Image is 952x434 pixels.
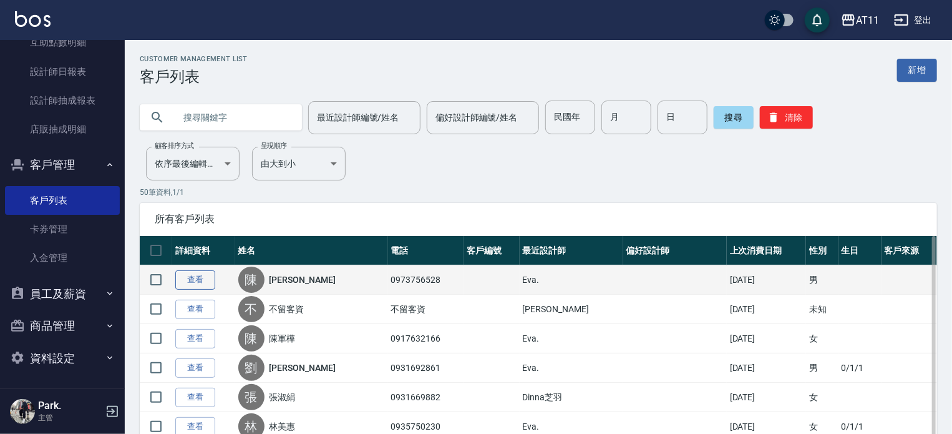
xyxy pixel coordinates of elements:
button: 資料設定 [5,342,120,375]
td: 0/1/1 [838,353,882,383]
td: [DATE] [727,353,806,383]
td: 男 [806,265,838,295]
button: 登出 [889,9,937,32]
th: 偏好設計師 [623,236,727,265]
td: 不留客資 [388,295,464,324]
label: 顧客排序方式 [155,141,194,150]
h5: Park. [38,400,102,412]
td: Eva. [520,353,623,383]
th: 客戶來源 [882,236,937,265]
h3: 客戶列表 [140,68,248,86]
a: 張淑絹 [270,391,296,403]
th: 詳細資料 [172,236,235,265]
td: 未知 [806,295,838,324]
div: 不 [238,296,265,322]
button: 搜尋 [714,106,754,129]
td: 0917632166 [388,324,464,353]
button: 商品管理 [5,310,120,342]
a: 設計師日報表 [5,57,120,86]
td: Eva. [520,265,623,295]
td: [DATE] [727,295,806,324]
p: 50 筆資料, 1 / 1 [140,187,937,198]
button: AT11 [836,7,884,33]
label: 呈現順序 [261,141,287,150]
div: 陳 [238,267,265,293]
div: 陳 [238,325,265,352]
td: 0973756528 [388,265,464,295]
td: [DATE] [727,324,806,353]
span: 所有客戶列表 [155,213,922,225]
div: AT11 [856,12,879,28]
td: 0931692861 [388,353,464,383]
td: 女 [806,383,838,412]
a: 查看 [175,300,215,319]
a: 查看 [175,329,215,348]
div: 張 [238,384,265,410]
th: 電話 [388,236,464,265]
a: 客戶列表 [5,186,120,215]
div: 依序最後編輯時間 [146,147,240,180]
button: 員工及薪資 [5,278,120,310]
th: 生日 [838,236,882,265]
th: 最近設計師 [520,236,623,265]
td: [PERSON_NAME] [520,295,623,324]
th: 姓名 [235,236,388,265]
td: [DATE] [727,265,806,295]
p: 主管 [38,412,102,423]
a: 互助點數明細 [5,28,120,57]
img: Logo [15,11,51,27]
th: 客戶編號 [464,236,519,265]
input: 搜尋關鍵字 [175,101,292,134]
div: 劉 [238,355,265,381]
a: 不留客資 [270,303,304,315]
a: 店販抽成明細 [5,115,120,144]
button: 清除 [760,106,813,129]
a: 新增 [897,59,937,82]
td: 0931669882 [388,383,464,412]
a: 查看 [175,388,215,407]
a: [PERSON_NAME] [270,362,336,374]
div: 由大到小 [252,147,346,180]
a: [PERSON_NAME] [270,274,336,286]
a: 查看 [175,270,215,290]
a: 入金管理 [5,244,120,272]
td: 男 [806,353,838,383]
a: 陳軍樺 [270,332,296,345]
a: 卡券管理 [5,215,120,244]
td: [DATE] [727,383,806,412]
button: save [805,7,830,32]
button: 客戶管理 [5,149,120,181]
a: 林美惠 [270,420,296,433]
td: 女 [806,324,838,353]
h2: Customer Management List [140,55,248,63]
td: Dinna芝羽 [520,383,623,412]
th: 性別 [806,236,838,265]
img: Person [10,399,35,424]
a: 設計師抽成報表 [5,86,120,115]
th: 上次消費日期 [727,236,806,265]
a: 查看 [175,358,215,378]
td: Eva. [520,324,623,353]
